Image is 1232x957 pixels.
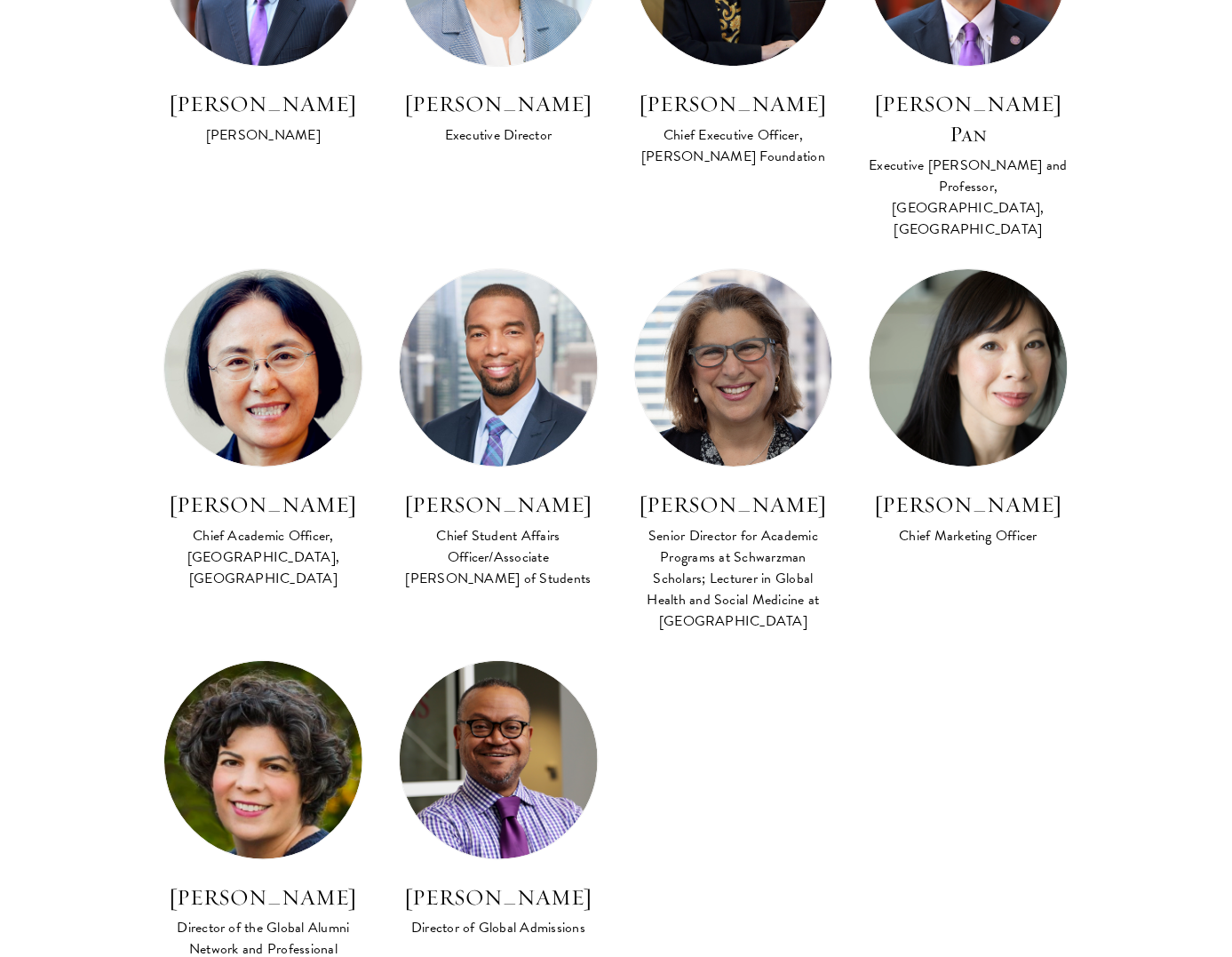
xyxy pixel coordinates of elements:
[163,490,363,520] h3: [PERSON_NAME]
[634,89,834,119] h3: [PERSON_NAME]
[163,882,363,913] h3: [PERSON_NAME]
[163,124,363,146] div: [PERSON_NAME]
[399,882,599,913] h3: [PERSON_NAME]
[869,268,1069,548] a: [PERSON_NAME] Chief Marketing Officer
[634,490,834,520] h3: [PERSON_NAME]
[634,124,834,167] div: Chief Executive Officer, [PERSON_NAME] Foundation
[869,490,1069,520] h3: [PERSON_NAME]
[399,89,599,119] h3: [PERSON_NAME]
[163,89,363,119] h3: [PERSON_NAME]
[634,525,834,632] div: Senior Director for Academic Programs at Schwarzman Scholars; Lecturer in Global Health and Socia...
[634,268,834,634] a: [PERSON_NAME] Senior Director for Academic Programs at Schwarzman Scholars; Lecturer in Global He...
[869,89,1069,149] h3: [PERSON_NAME] Pan
[399,268,599,591] a: [PERSON_NAME] Chief Student Affairs Officer/Associate [PERSON_NAME] of Students
[163,268,363,591] a: [PERSON_NAME] Chief Academic Officer, [GEOGRAPHIC_DATA], [GEOGRAPHIC_DATA]
[399,917,599,938] div: Director of Global Admissions
[869,525,1069,546] div: Chief Marketing Officer
[399,490,599,520] h3: [PERSON_NAME]
[399,660,599,940] a: [PERSON_NAME] Director of Global Admissions
[163,525,363,589] div: Chief Academic Officer, [GEOGRAPHIC_DATA], [GEOGRAPHIC_DATA]
[399,124,599,146] div: Executive Director
[399,525,599,589] div: Chief Student Affairs Officer/Associate [PERSON_NAME] of Students
[869,155,1069,240] div: Executive [PERSON_NAME] and Professor, [GEOGRAPHIC_DATA], [GEOGRAPHIC_DATA]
